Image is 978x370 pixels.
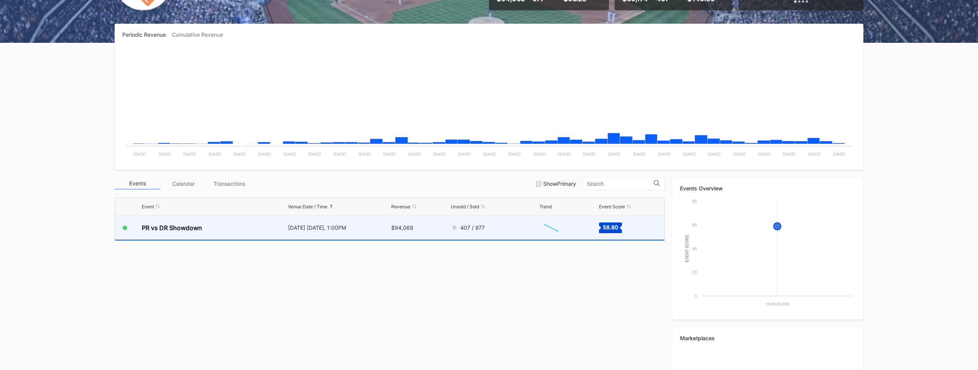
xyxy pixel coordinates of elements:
text: [DATE] [283,152,296,156]
div: Trend [539,204,552,209]
text: 0 [695,294,697,298]
div: Venue Date / Time [288,204,327,209]
div: 407 / 977 [460,224,485,231]
div: Show Primary [543,180,576,187]
div: Event [142,204,154,209]
text: 58.80 [603,224,618,230]
text: [DATE] [134,152,146,156]
div: [DATE] [DATE], 1:00PM [288,224,389,231]
div: Events [115,178,160,190]
input: Search [587,181,654,187]
text: [DATE] [334,152,346,156]
text: [DATE] [833,152,845,156]
text: 60 [692,222,697,227]
div: Cumulative Revenue [172,31,229,38]
div: Transactions [206,178,252,190]
text: [DATE] [808,152,821,156]
text: [DATE] [633,152,646,156]
text: [DATE] [308,152,321,156]
text: [DATE] [358,152,371,156]
text: 40 [692,246,697,251]
text: [DATE] [733,152,746,156]
div: Periodic Revenue [122,31,172,38]
div: $94,068 [391,224,413,231]
div: Event Score [599,204,625,209]
text: [DATE] [558,152,571,156]
text: [DATE] [783,152,795,156]
text: [DATE] [183,152,196,156]
text: [DATE] [258,152,271,156]
text: [DATE] [608,152,621,156]
div: Unsold / Sold [451,204,479,209]
text: [DATE] [159,152,171,156]
div: Marketplaces [680,335,856,341]
div: Calendar [160,178,206,190]
text: 80 [692,199,697,203]
text: [DATE] [483,152,496,156]
text: [DATE] [658,152,671,156]
text: [DATE] [433,152,446,156]
text: [DATE] [583,152,596,156]
text: [DATE] [209,152,221,156]
text: [DATE] [408,152,421,156]
div: PR vs DR Showdown [142,224,202,232]
text: [DATE] [683,152,696,156]
text: [DATE] [233,152,246,156]
svg: Chart title [539,218,562,237]
text: [DATE] [458,152,471,156]
text: [DATE] [383,152,396,156]
text: Event Score [685,235,689,262]
div: Events Overview [680,185,856,191]
text: [DATE] [708,152,721,156]
svg: Chart title [122,47,856,162]
div: Revenue [391,204,410,209]
text: 18:00:00.000 [766,302,789,306]
text: [DATE] [508,152,521,156]
text: 20 [692,270,697,274]
text: [DATE] [533,152,546,156]
text: [DATE] [758,152,771,156]
svg: Chart title [680,197,856,312]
